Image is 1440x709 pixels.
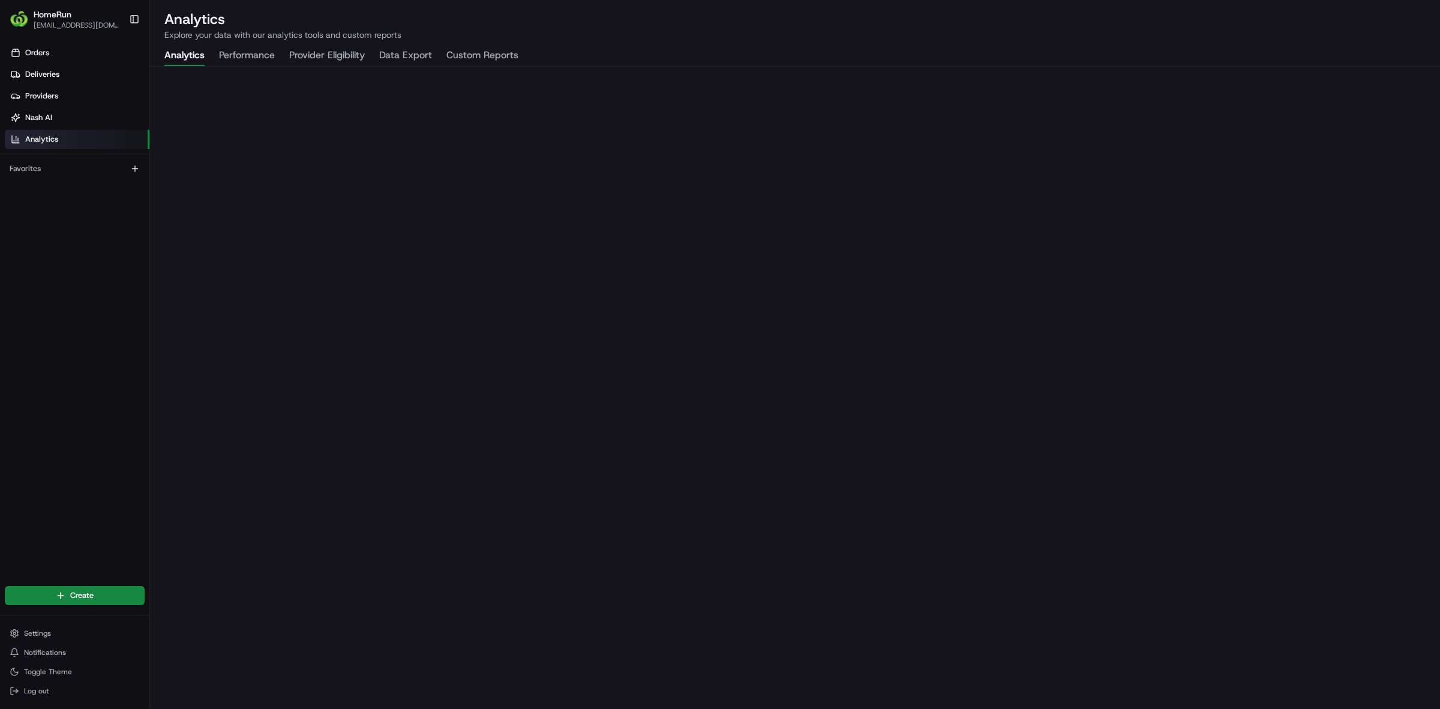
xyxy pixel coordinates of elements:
[24,174,92,186] span: Knowledge Base
[70,590,94,601] span: Create
[204,118,218,133] button: Start new chat
[150,67,1440,709] iframe: Analytics
[164,10,1426,29] h2: Analytics
[5,663,145,680] button: Toggle Theme
[5,108,149,127] a: Nash AI
[119,204,145,213] span: Pylon
[101,175,111,185] div: 💻
[5,625,145,642] button: Settings
[5,159,145,178] div: Favorites
[34,8,71,20] button: HomeRun
[5,644,145,661] button: Notifications
[24,648,66,657] span: Notifications
[5,683,145,699] button: Log out
[379,46,432,66] button: Data Export
[446,46,518,66] button: Custom Reports
[85,203,145,213] a: Powered byPylon
[25,69,59,80] span: Deliveries
[25,112,52,123] span: Nash AI
[5,43,149,62] a: Orders
[164,46,205,66] button: Analytics
[113,174,193,186] span: API Documentation
[289,46,365,66] button: Provider Eligibility
[12,175,22,185] div: 📗
[25,91,58,101] span: Providers
[34,20,119,30] button: [EMAIL_ADDRESS][DOMAIN_NAME]
[97,169,197,191] a: 💻API Documentation
[24,686,49,696] span: Log out
[5,65,149,84] a: Deliveries
[25,134,58,145] span: Analytics
[25,47,49,58] span: Orders
[24,629,51,638] span: Settings
[24,667,72,677] span: Toggle Theme
[10,10,29,29] img: HomeRun
[7,169,97,191] a: 📗Knowledge Base
[164,29,1426,41] p: Explore your data with our analytics tools and custom reports
[5,86,149,106] a: Providers
[5,5,124,34] button: HomeRunHomeRun[EMAIL_ADDRESS][DOMAIN_NAME]
[5,586,145,605] button: Create
[5,130,149,149] a: Analytics
[219,46,275,66] button: Performance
